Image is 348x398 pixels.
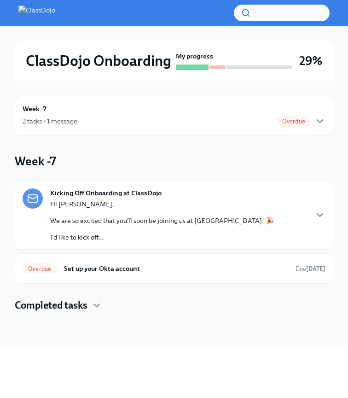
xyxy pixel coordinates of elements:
h2: ClassDojo Onboarding [26,52,171,70]
span: Overdue [23,265,57,272]
span: Overdue [277,118,311,125]
strong: Kicking Off Onboarding at ClassDojo [50,188,162,198]
strong: [DATE] [306,265,325,272]
a: OverdueSet up your Okta accountDue[DATE] [23,261,325,276]
p: Hi [PERSON_NAME], [50,199,274,209]
strong: My progress [176,52,213,61]
h3: Week -7 [15,153,56,170]
h4: Completed tasks [15,298,87,312]
span: Due [296,265,325,272]
p: We are so excited that you'll soon be joining us at [GEOGRAPHIC_DATA]! 🎉 [50,216,274,225]
h6: Week -7 [23,104,46,114]
h6: Set up your Okta account [64,263,288,274]
span: August 9th, 2025 09:00 [296,264,325,273]
h3: 29% [299,53,322,69]
div: 2 tasks • 1 message [23,117,77,126]
p: I'd like to kick off... [50,233,274,242]
div: Completed tasks [15,298,333,312]
img: ClassDojo [18,6,55,20]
